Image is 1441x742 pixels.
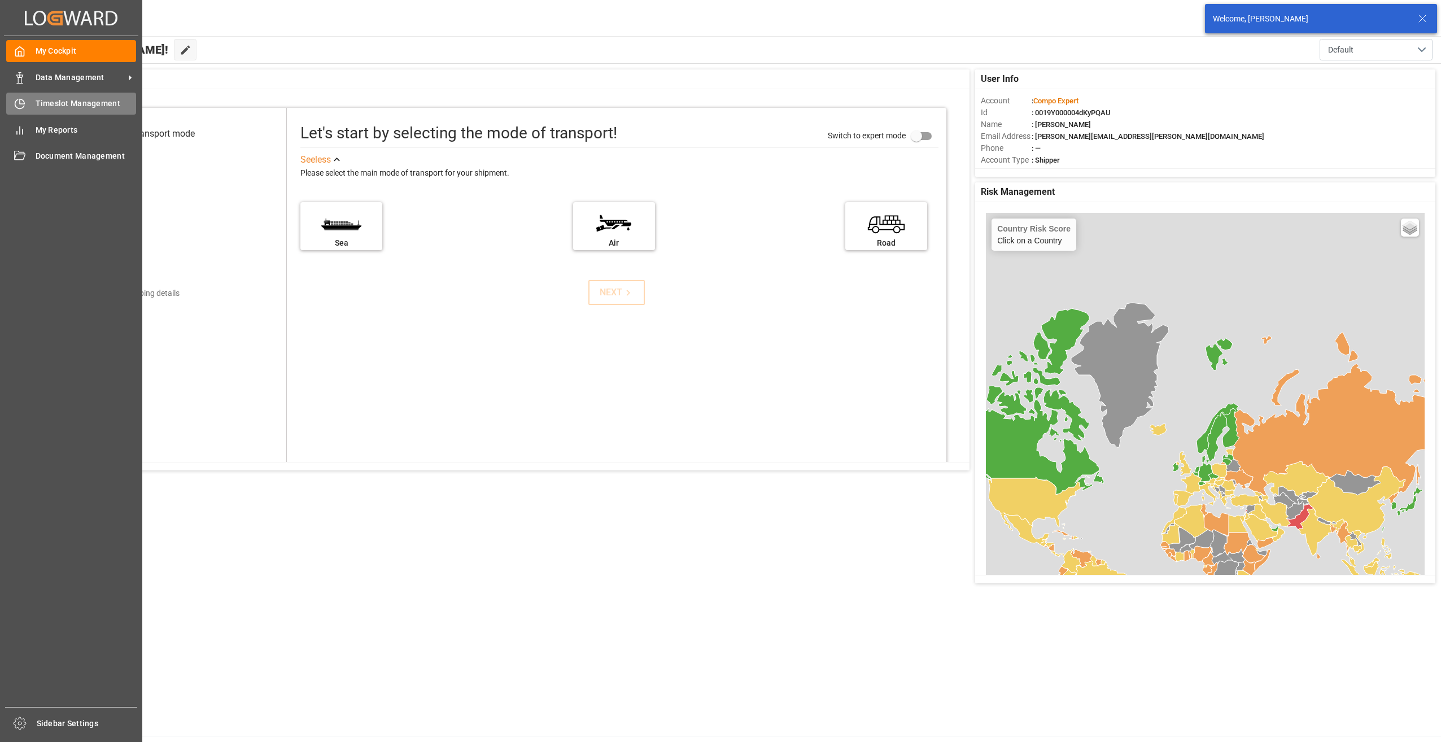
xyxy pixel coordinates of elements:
[600,286,634,299] div: NEXT
[1032,144,1041,152] span: : —
[1320,39,1433,60] button: open menu
[1032,120,1091,129] span: : [PERSON_NAME]
[1032,132,1264,141] span: : [PERSON_NAME][EMAIL_ADDRESS][PERSON_NAME][DOMAIN_NAME]
[6,93,136,115] a: Timeslot Management
[1213,13,1407,25] div: Welcome, [PERSON_NAME]
[981,185,1055,199] span: Risk Management
[6,145,136,167] a: Document Management
[6,119,136,141] a: My Reports
[997,224,1071,233] h4: Country Risk Score
[36,98,137,110] span: Timeslot Management
[981,142,1032,154] span: Phone
[1032,156,1060,164] span: : Shipper
[981,130,1032,142] span: Email Address
[300,167,938,180] div: Please select the main mode of transport for your shipment.
[36,150,137,162] span: Document Management
[1328,44,1353,56] span: Default
[981,72,1019,86] span: User Info
[1033,97,1078,105] span: Compo Expert
[300,153,331,167] div: See less
[1032,97,1078,105] span: :
[36,124,137,136] span: My Reports
[1401,219,1419,237] a: Layers
[981,119,1032,130] span: Name
[36,45,137,57] span: My Cockpit
[37,718,138,730] span: Sidebar Settings
[36,72,125,84] span: Data Management
[107,127,195,141] div: Select transport mode
[109,287,180,299] div: Add shipping details
[306,237,377,249] div: Sea
[997,224,1071,245] div: Click on a Country
[828,131,906,140] span: Switch to expert mode
[300,121,617,145] div: Let's start by selecting the mode of transport!
[851,237,922,249] div: Road
[981,95,1032,107] span: Account
[981,154,1032,166] span: Account Type
[981,107,1032,119] span: Id
[579,237,649,249] div: Air
[588,280,645,305] button: NEXT
[1032,108,1111,117] span: : 0019Y000004dKyPQAU
[6,40,136,62] a: My Cockpit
